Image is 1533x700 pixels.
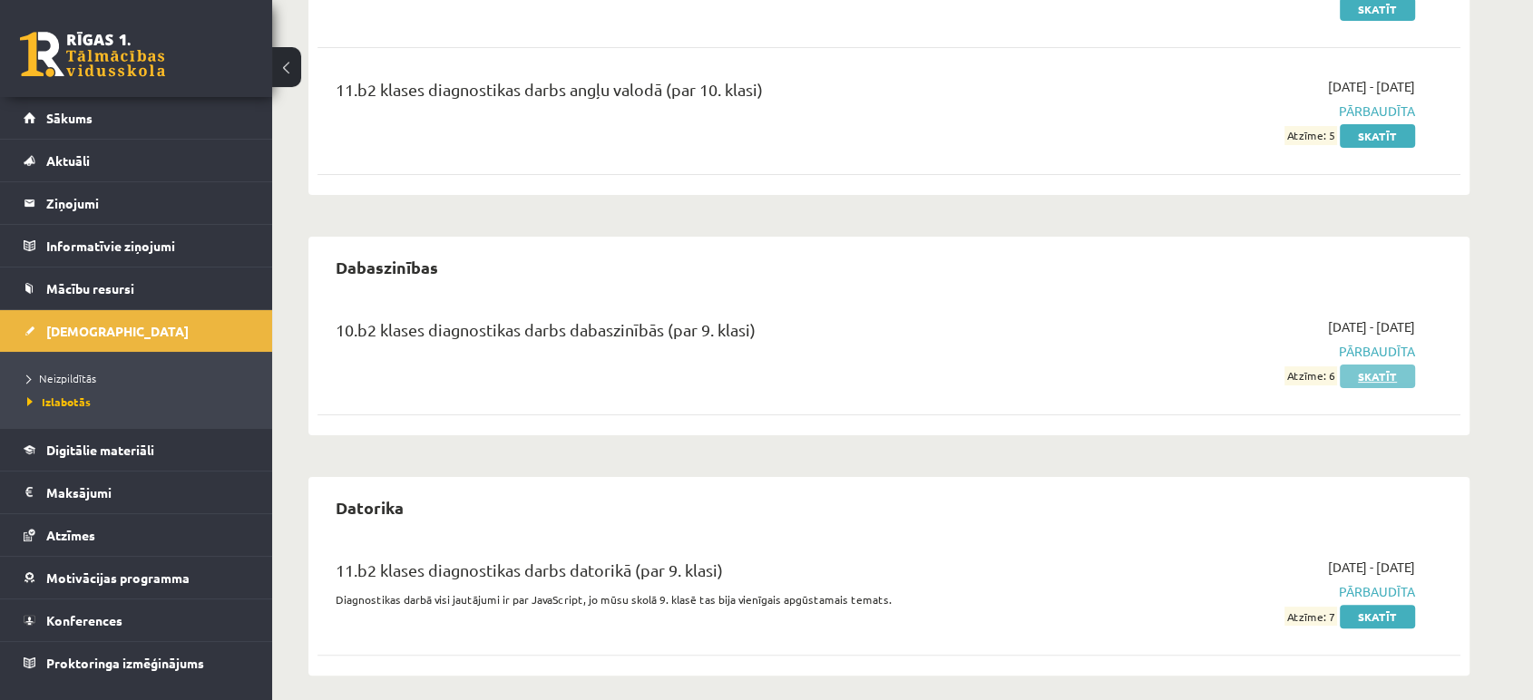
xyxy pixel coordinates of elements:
[27,370,254,386] a: Neizpildītās
[46,569,190,586] span: Motivācijas programma
[1340,124,1415,148] a: Skatīt
[24,429,249,471] a: Digitālie materiāli
[46,225,249,267] legend: Informatīvie ziņojumi
[27,394,91,409] span: Izlabotās
[46,323,189,339] span: [DEMOGRAPHIC_DATA]
[20,32,165,77] a: Rīgas 1. Tālmācības vidusskola
[46,280,134,297] span: Mācību resursi
[24,182,249,224] a: Ziņojumi
[46,152,90,169] span: Aktuāli
[317,246,456,288] h2: Dabaszinības
[1284,126,1337,145] span: Atzīme: 5
[336,558,1046,591] div: 11.b2 klases diagnostikas darbs datorikā (par 9. klasi)
[27,394,254,410] a: Izlabotās
[1328,77,1415,96] span: [DATE] - [DATE]
[1284,366,1337,385] span: Atzīme: 6
[1340,605,1415,628] a: Skatīt
[46,655,204,671] span: Proktoringa izmēģinājums
[24,267,249,309] a: Mācību resursi
[336,317,1046,351] div: 10.b2 klases diagnostikas darbs dabaszinībās (par 9. klasi)
[1073,582,1415,601] span: Pārbaudīta
[46,110,93,126] span: Sākums
[46,442,154,458] span: Digitālie materiāli
[24,140,249,181] a: Aktuāli
[24,642,249,684] a: Proktoringa izmēģinājums
[24,472,249,513] a: Maksājumi
[27,371,96,385] span: Neizpildītās
[24,97,249,139] a: Sākums
[46,182,249,224] legend: Ziņojumi
[1073,102,1415,121] span: Pārbaudīta
[317,486,422,529] h2: Datorika
[24,225,249,267] a: Informatīvie ziņojumi
[1328,317,1415,336] span: [DATE] - [DATE]
[1340,365,1415,388] a: Skatīt
[24,514,249,556] a: Atzīmes
[46,472,249,513] legend: Maksājumi
[24,599,249,641] a: Konferences
[46,612,122,628] span: Konferences
[336,77,1046,111] div: 11.b2 klases diagnostikas darbs angļu valodā (par 10. klasi)
[24,557,249,598] a: Motivācijas programma
[1073,342,1415,361] span: Pārbaudīta
[46,527,95,543] span: Atzīmes
[336,591,1046,608] p: Diagnostikas darbā visi jautājumi ir par JavaScript, jo mūsu skolā 9. klasē tas bija vienīgais ap...
[24,310,249,352] a: [DEMOGRAPHIC_DATA]
[1284,607,1337,626] span: Atzīme: 7
[1328,558,1415,577] span: [DATE] - [DATE]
